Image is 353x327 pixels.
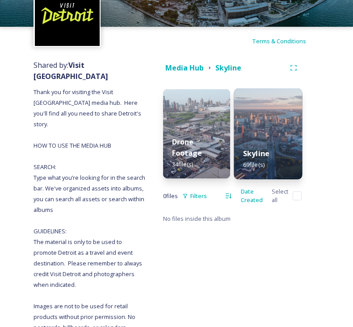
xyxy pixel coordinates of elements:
[34,60,108,81] span: Shared by:
[165,63,204,73] strong: Media Hub
[234,88,303,179] img: 96fa55b3-48d1-4893-9052-c385f6f69521.jpg
[252,37,306,45] span: Terms & Conditions
[272,187,288,204] span: Select all
[243,161,265,169] span: 69 file(s)
[215,63,241,73] strong: Skyline
[178,187,211,205] div: Filters
[236,183,267,209] div: Date Created
[163,89,230,178] img: def2a28a-58a3-4210-861b-a08cb274e15c.jpg
[172,160,193,168] span: 34 file(s)
[34,60,108,81] strong: Visit [GEOGRAPHIC_DATA]
[163,215,231,223] span: No files inside this album
[252,36,319,46] a: Terms & Conditions
[243,149,269,158] strong: Skyline
[172,137,202,158] strong: Drone Footage
[163,192,178,200] span: 0 file s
